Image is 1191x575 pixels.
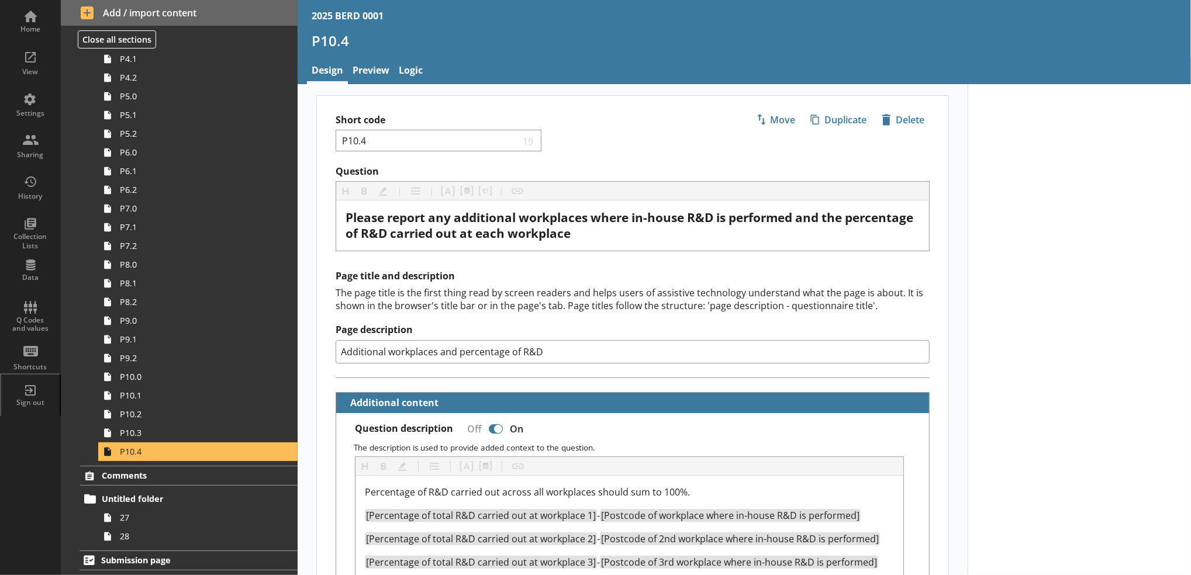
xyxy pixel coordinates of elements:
[120,259,263,270] span: P8.0
[365,486,690,498] span: Percentage of R&D carried out across all workplaces should sum to 100%.
[346,210,920,241] div: Question
[120,352,263,363] span: P9.2
[10,316,51,333] div: Q Codes and values
[458,418,486,439] div: Off
[102,470,258,481] span: Comments
[10,398,51,407] div: Sign out
[98,237,298,255] a: P7.2
[597,556,600,569] span: -
[120,53,263,64] span: P4.1
[355,422,453,435] label: Question description
[336,114,633,126] label: Short code
[61,466,298,546] li: CommentsUntitled folder2728
[601,556,877,569] span: [Postcode of 3rd workplace where in-house R&D is performed]
[120,109,263,120] span: P5.1
[120,240,263,251] span: P7.2
[120,165,263,176] span: P6.1
[120,91,263,102] span: P5.0
[80,466,298,486] a: Comments
[10,192,51,201] div: History
[98,181,298,199] a: P6.2
[98,368,298,386] a: P10.0
[312,32,1177,50] h1: P10.4
[341,393,441,413] button: Additional content
[80,550,298,570] a: Submission page
[120,446,263,457] span: P10.4
[601,532,879,545] span: [Postcode of 2nd workplace where in-house R&D is performed]
[98,386,298,405] a: P10.1
[98,162,298,181] a: P6.1
[307,59,348,84] a: Design
[120,203,263,214] span: P7.0
[101,555,258,566] span: Submission page
[597,509,600,522] span: -
[98,293,298,311] a: P8.2
[336,286,930,312] div: The page title is the first thing read by screen readers and helps users of assistive technology ...
[98,199,298,218] a: P7.0
[78,30,156,49] button: Close all sections
[98,143,298,162] a: P6.0
[876,110,930,130] button: Delete
[120,296,263,307] span: P8.2
[85,490,298,546] li: Untitled folder2728
[98,508,298,527] a: 27
[348,59,394,84] a: Preview
[98,124,298,143] a: P5.2
[98,349,298,368] a: P9.2
[120,512,263,523] span: 27
[10,109,51,118] div: Settings
[366,509,596,522] span: [Percentage of total R&D carried out at workplace 1]
[98,87,298,106] a: P5.0
[394,59,427,84] a: Logic
[102,493,258,504] span: Untitled folder
[98,442,298,461] a: P10.4
[805,110,872,130] button: Duplicate
[806,110,871,129] span: Duplicate
[10,362,51,372] div: Shortcuts
[877,110,929,129] span: Delete
[120,408,263,420] span: P10.2
[10,273,51,282] div: Data
[505,418,533,439] div: On
[98,330,298,349] a: P9.1
[10,25,51,34] div: Home
[98,106,298,124] a: P5.1
[336,165,930,178] label: Question
[98,68,298,87] a: P4.2
[120,128,263,139] span: P5.2
[520,135,537,146] span: 19
[98,527,298,546] a: 28
[98,424,298,442] a: P10.3
[120,531,263,542] span: 28
[98,255,298,274] a: P8.0
[120,72,263,83] span: P4.2
[312,9,384,22] div: 2025 BERD 0001
[336,270,930,282] h2: Page title and description
[10,67,51,77] div: View
[98,405,298,424] a: P10.2
[601,509,859,522] span: [Postcode of workplace where in-house R&D is performed]
[10,150,51,160] div: Sharing
[751,110,800,130] button: Move
[366,556,596,569] span: [Percentage of total R&D carried out at workplace 3]
[80,490,298,508] a: Untitled folder
[751,110,800,129] span: Move
[120,147,263,158] span: P6.0
[98,218,298,237] a: P7.1
[120,427,263,438] span: P10.3
[597,532,600,545] span: -
[98,50,298,68] a: P4.1
[98,274,298,293] a: P8.1
[354,442,920,453] p: The description is used to provide added context to the question.
[120,221,263,233] span: P7.1
[120,315,263,326] span: P9.0
[120,390,263,401] span: P10.1
[120,278,263,289] span: P8.1
[81,6,278,19] span: Add / import content
[10,232,51,250] div: Collection Lists
[120,184,263,195] span: P6.2
[120,334,263,345] span: P9.1
[366,532,596,545] span: [Percentage of total R&D carried out at workplace 2]
[98,311,298,330] a: P9.0
[120,371,263,382] span: P10.0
